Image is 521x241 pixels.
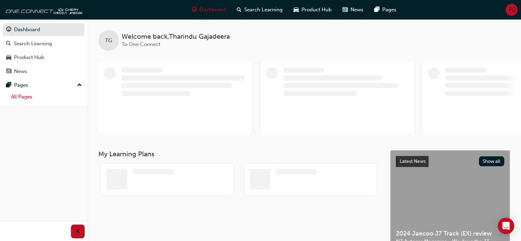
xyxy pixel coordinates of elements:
[6,55,11,61] span: car-icon
[350,6,363,14] span: News
[396,230,504,238] span: 2024 Jaecoo J7 Track (EX) review
[301,6,332,14] span: Product Hub
[6,41,11,47] span: search-icon
[506,4,518,16] button: TG
[14,81,28,89] div: Pages
[200,6,226,14] span: Dashboard
[3,79,85,92] button: Pages
[105,37,112,45] span: TG
[337,3,369,17] a: news-iconNews
[14,53,44,61] div: Product Hub
[3,3,82,16] img: oneconnect
[3,37,85,50] a: Search Learning
[288,3,337,17] a: car-iconProduct Hub
[122,33,230,41] span: Welcome back , Tharindu Gajadeera
[14,68,27,75] div: News
[6,69,11,75] span: news-icon
[192,5,197,14] span: guage-icon
[8,92,85,102] a: All Pages
[396,156,504,167] a: Latest NewsShow all
[77,81,82,90] span: up-icon
[3,51,85,64] a: Product Hub
[508,6,515,14] span: TG
[343,5,348,14] span: news-icon
[498,218,514,234] div: Open Intercom Messenger
[186,3,231,17] a: guage-iconDashboard
[98,150,379,158] h3: My Learning Plans
[374,5,380,14] span: pages-icon
[6,82,11,88] span: pages-icon
[382,6,396,14] span: Pages
[14,40,52,48] div: Search Learning
[237,5,241,14] span: search-icon
[294,5,299,14] span: car-icon
[75,227,80,236] span: prev-icon
[479,156,505,166] button: Show all
[244,6,283,14] span: Search Learning
[400,158,426,164] span: Latest News
[6,27,11,33] span: guage-icon
[369,3,402,17] a: pages-iconPages
[3,65,85,78] a: News
[122,41,160,47] span: To One Connect
[3,22,85,79] button: DashboardSearch LearningProduct HubNews
[3,23,85,36] a: Dashboard
[231,3,288,17] a: search-iconSearch Learning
